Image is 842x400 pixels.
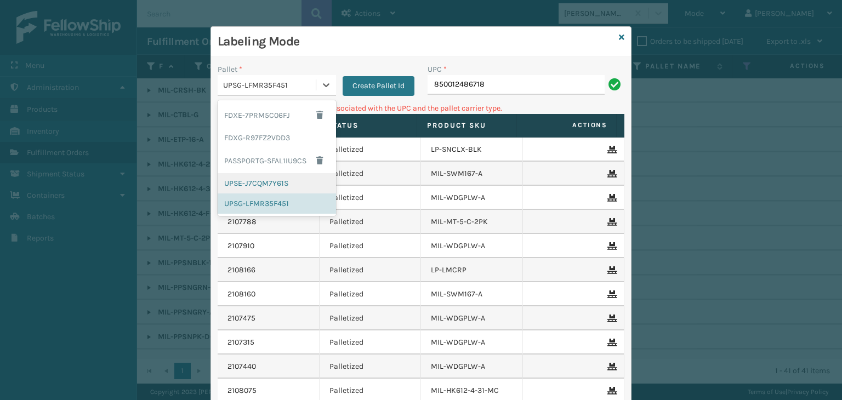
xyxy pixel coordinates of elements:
[607,242,614,250] i: Remove From Pallet
[607,339,614,346] i: Remove From Pallet
[227,241,254,252] a: 2107910
[421,210,523,234] td: MIL-MT-5-C-2PK
[227,361,256,372] a: 2107440
[320,138,422,162] td: Palletized
[607,290,614,298] i: Remove From Pallet
[320,234,422,258] td: Palletized
[520,116,614,134] span: Actions
[607,266,614,274] i: Remove From Pallet
[607,387,614,395] i: Remove From Pallet
[343,76,414,96] button: Create Pallet Id
[227,216,257,227] a: 2107788
[427,121,507,130] label: Product SKU
[218,102,624,114] p: Can't find any fulfillment orders associated with the UPC and the pallet carrier type.
[607,170,614,178] i: Remove From Pallet
[320,306,422,330] td: Palletized
[218,64,242,75] label: Pallet
[421,162,523,186] td: MIL-SWM167-A
[227,313,255,324] a: 2107475
[607,218,614,226] i: Remove From Pallet
[320,282,422,306] td: Palletized
[421,234,523,258] td: MIL-WDGPLW-A
[320,162,422,186] td: Palletized
[607,315,614,322] i: Remove From Pallet
[327,121,407,130] label: Status
[320,355,422,379] td: Palletized
[218,173,336,193] div: UPSE-J7CQM7Y61S
[227,265,255,276] a: 2108166
[421,355,523,379] td: MIL-WDGPLW-A
[421,282,523,306] td: MIL-SWM167-A
[218,193,336,214] div: UPSG-LFMR35F451
[227,385,257,396] a: 2108075
[421,186,523,210] td: MIL-WDGPLW-A
[227,337,254,348] a: 2107315
[223,79,317,91] div: UPSG-LFMR35F451
[607,194,614,202] i: Remove From Pallet
[607,363,614,370] i: Remove From Pallet
[320,210,422,234] td: Palletized
[421,330,523,355] td: MIL-WDGPLW-A
[227,289,255,300] a: 2108160
[320,258,422,282] td: Palletized
[421,306,523,330] td: MIL-WDGPLW-A
[218,33,615,50] h3: Labeling Mode
[218,102,336,128] div: FDXE-7PRM5C06FJ
[428,64,447,75] label: UPC
[218,128,336,148] div: FDXG-R97FZ2VDD3
[421,258,523,282] td: LP-LMCRP
[218,148,336,173] div: PASSPORTG-SFAL1IU9CS
[421,138,523,162] td: LP-SNCLX-BLK
[320,186,422,210] td: Palletized
[320,330,422,355] td: Palletized
[607,146,614,153] i: Remove From Pallet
